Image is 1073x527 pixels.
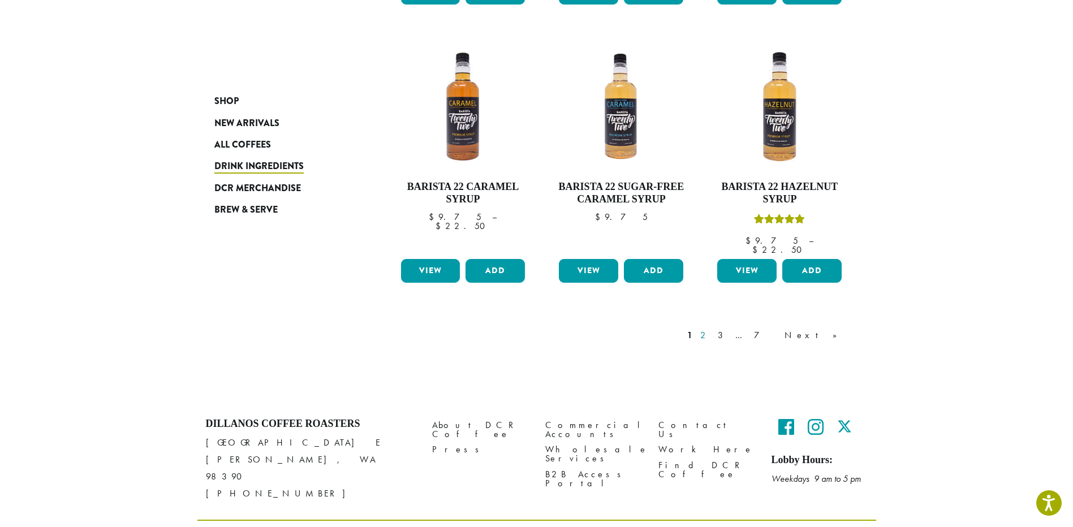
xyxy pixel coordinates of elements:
a: Press [432,442,528,457]
span: $ [429,211,438,223]
a: DCR Merchandise [214,178,350,199]
a: Wholesale Services [545,442,641,466]
a: Work Here [658,442,755,457]
h5: Lobby Hours: [772,454,868,466]
a: Commercial Accounts [545,418,641,442]
a: Brew & Serve [214,199,350,221]
span: New Arrivals [214,116,279,131]
a: New Arrivals [214,112,350,133]
img: HAZELNUT-300x300.png [714,42,844,172]
span: Drink Ingredients [214,159,304,174]
img: CARAMEL-1-300x300.png [398,42,528,172]
p: [GEOGRAPHIC_DATA] E [PERSON_NAME], WA 98390 [PHONE_NUMBER] [206,434,415,502]
a: … [733,329,748,342]
a: All Coffees [214,134,350,155]
a: Shop [214,90,350,112]
a: B2B Access Portal [545,466,641,491]
a: Drink Ingredients [214,155,350,177]
bdi: 9.75 [746,235,798,247]
span: All Coffees [214,138,271,152]
h4: Barista 22 Sugar-Free Caramel Syrup [556,181,686,205]
a: Contact Us [658,418,755,442]
bdi: 9.75 [595,211,648,223]
em: Weekdays 9 am to 5 pm [772,473,861,485]
h4: Barista 22 Hazelnut Syrup [714,181,844,205]
a: 2 [698,329,712,342]
span: $ [746,235,755,247]
span: Shop [214,94,239,109]
span: Brew & Serve [214,203,278,217]
a: View [717,259,777,283]
bdi: 22.50 [752,244,807,256]
h4: Dillanos Coffee Roasters [206,418,415,430]
img: SF-CARAMEL-300x300.png [556,42,686,172]
span: $ [595,211,605,223]
a: View [401,259,460,283]
span: $ [752,244,762,256]
a: Find DCR Coffee [658,457,755,482]
a: Barista 22 Sugar-Free Caramel Syrup $9.75 [556,42,686,254]
div: Rated 5.00 out of 5 [754,213,805,230]
bdi: 22.50 [436,220,490,232]
h4: Barista 22 Caramel Syrup [398,181,528,205]
button: Add [624,259,683,283]
span: – [809,235,813,247]
a: 7 [752,329,779,342]
a: Barista 22 Hazelnut SyrupRated 5.00 out of 5 [714,42,844,254]
a: 1 [685,329,695,342]
a: Barista 22 Caramel Syrup [398,42,528,254]
span: – [492,211,497,223]
button: Add [782,259,842,283]
a: View [559,259,618,283]
span: DCR Merchandise [214,182,301,196]
bdi: 9.75 [429,211,481,223]
a: 3 [716,329,730,342]
span: $ [436,220,445,232]
a: Next » [782,329,847,342]
a: About DCR Coffee [432,418,528,442]
button: Add [466,259,525,283]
